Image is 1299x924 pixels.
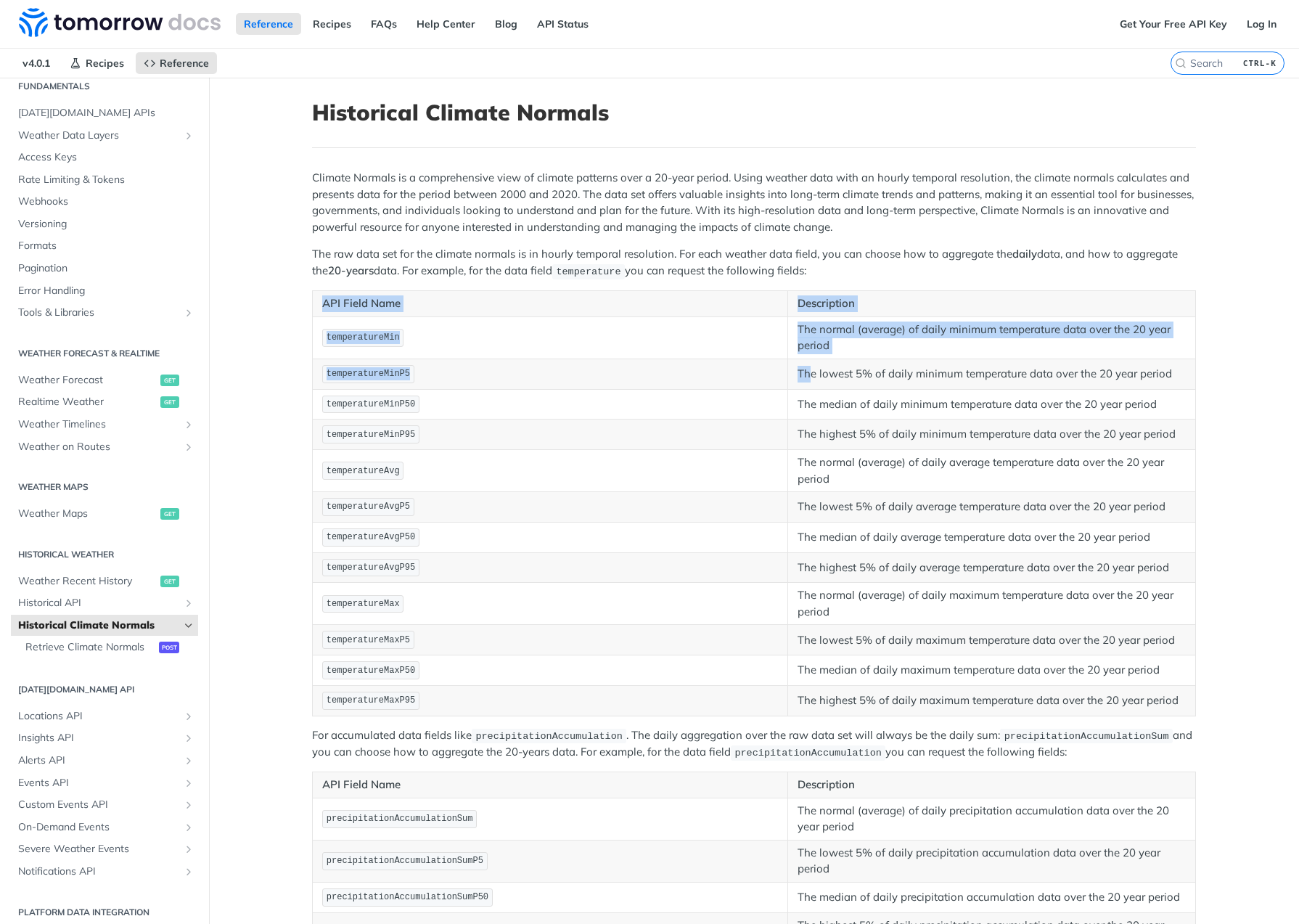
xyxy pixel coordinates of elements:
[1239,13,1284,35] a: Log In
[11,615,198,637] a: Historical Climate NormalsHide subpages for Historical Climate Normals
[18,842,179,856] span: Severe Weather Events
[798,295,1186,312] p: Description
[734,748,882,759] span: precipitationAccumulation
[312,99,1196,126] h1: Historical Climate Normals
[18,195,194,209] span: Webhooks
[798,426,1186,443] p: The highest 5% of daily minimum temperature data over the 20 year period
[327,532,415,542] span: temperatureAvgP50
[160,508,179,520] span: get
[1175,57,1187,69] svg: Search
[798,560,1186,576] p: The highest 5% of daily average temperature data over the 20 year period
[183,597,194,609] button: Show subpages for Historical API
[1239,56,1280,70] kbd: CTRL-K
[11,838,198,860] a: Severe Weather EventsShow subpages for Severe Weather Events
[183,822,194,833] button: Show subpages for On-Demand Events
[11,147,198,168] a: Access Keys
[18,507,157,521] span: Weather Maps
[327,369,410,379] span: temperatureMinP5
[183,732,194,744] button: Show subpages for Insights API
[11,302,198,324] a: Tools & LibrariesShow subpages for Tools & Libraries
[327,892,488,902] span: precipitationAccumulationSumP50
[18,150,194,165] span: Access Keys
[18,239,194,253] span: Formats
[183,799,194,811] button: Show subpages for Custom Events API
[25,640,155,655] span: Retrieve Climate Normals
[183,441,194,453] button: Show subpages for Weather on Routes
[328,263,374,277] strong: 20-years
[11,391,198,413] a: Realtime Weatherget
[18,709,179,724] span: Locations API
[327,563,415,573] span: temperatureAvgP95
[487,13,525,35] a: Blog
[183,843,194,855] button: Show subpages for Severe Weather Events
[18,798,179,812] span: Custom Events API
[18,637,198,658] a: Retrieve Climate Normalspost
[159,642,179,653] span: post
[327,666,415,676] span: temperatureMaxP50
[183,866,194,878] button: Show subpages for Notifications API
[798,529,1186,546] p: The median of daily average temperature data over the 20 year period
[327,695,415,706] span: temperatureMaxP95
[18,373,157,388] span: Weather Forecast
[18,173,194,187] span: Rate Limiting & Tokens
[11,213,198,235] a: Versioning
[1012,247,1037,261] strong: daily
[160,375,179,386] span: get
[160,57,209,70] span: Reference
[11,571,198,592] a: Weather Recent Historyget
[18,864,179,879] span: Notifications API
[11,706,198,727] a: Locations APIShow subpages for Locations API
[160,396,179,408] span: get
[798,692,1186,709] p: The highest 5% of daily maximum temperature data over the 20 year period
[183,777,194,789] button: Show subpages for Events API
[798,845,1186,878] p: The lowest 5% of daily precipitation accumulation data over the 20 year period
[19,8,221,37] img: Tomorrow.io Weather API Docs
[183,755,194,766] button: Show subpages for Alerts API
[11,191,198,213] a: Webhooks
[18,306,179,320] span: Tools & Libraries
[798,396,1186,413] p: The median of daily minimum temperature data over the 20 year period
[18,731,179,745] span: Insights API
[18,217,194,232] span: Versioning
[11,169,198,191] a: Rate Limiting & Tokens
[11,772,198,794] a: Events APIShow subpages for Events API
[160,576,179,587] span: get
[11,436,198,458] a: Weather on RoutesShow subpages for Weather on Routes
[556,266,620,277] span: temperature
[327,399,415,409] span: temperatureMinP50
[312,727,1196,761] p: For accumulated data fields like . The daily aggregation over the raw data set will always be the...
[18,820,179,835] span: On-Demand Events
[11,794,198,816] a: Custom Events APIShow subpages for Custom Events API
[11,280,198,302] a: Error Handling
[18,596,179,610] span: Historical API
[18,574,157,589] span: Weather Recent History
[11,258,198,279] a: Pagination
[11,592,198,614] a: Historical APIShow subpages for Historical API
[15,52,58,74] span: v4.0.1
[11,817,198,838] a: On-Demand EventsShow subpages for On-Demand Events
[798,587,1186,620] p: The normal (average) of daily maximum temperature data over the 20 year period
[11,906,198,919] h2: Platform DATA integration
[327,332,400,343] span: temperatureMin
[305,13,359,35] a: Recipes
[327,599,400,609] span: temperatureMax
[11,80,198,93] h2: Fundamentals
[312,170,1196,235] p: Climate Normals is a comprehensive view of climate patterns over a 20-year period. Using weather ...
[1112,13,1235,35] a: Get Your Free API Key
[11,750,198,772] a: Alerts APIShow subpages for Alerts API
[798,662,1186,679] p: The median of daily maximum temperature data over the 20 year period
[11,481,198,494] h2: Weather Maps
[18,261,194,276] span: Pagination
[409,13,483,35] a: Help Center
[18,395,157,409] span: Realtime Weather
[1004,731,1169,742] span: precipitationAccumulationSum
[327,466,400,476] span: temperatureAvg
[11,235,198,257] a: Formats
[798,322,1186,354] p: The normal (average) of daily minimum temperature data over the 20 year period
[18,128,179,143] span: Weather Data Layers
[18,618,179,633] span: Historical Climate Normals
[183,711,194,722] button: Show subpages for Locations API
[798,366,1186,383] p: The lowest 5% of daily minimum temperature data over the 20 year period
[136,52,217,74] a: Reference
[327,635,410,645] span: temperatureMaxP5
